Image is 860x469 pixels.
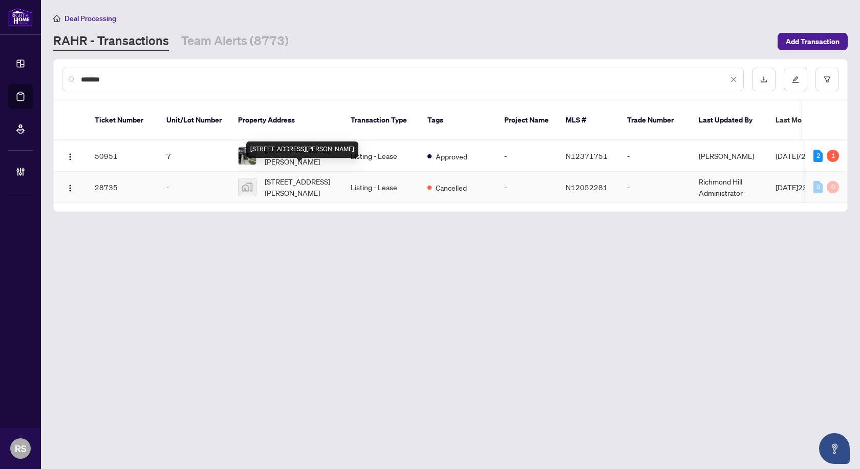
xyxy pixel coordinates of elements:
[730,76,737,83] span: close
[819,433,850,464] button: Open asap
[691,172,767,203] td: Richmond Hill Administrator
[87,172,158,203] td: 28735
[496,140,557,172] td: -
[158,100,230,140] th: Unit/Lot Number
[760,76,767,83] span: download
[239,178,256,196] img: thumbnail-img
[813,150,823,162] div: 2
[419,100,496,140] th: Tags
[566,182,608,192] span: N12052281
[815,68,839,91] button: filter
[436,151,467,162] span: Approved
[181,32,289,51] a: Team Alerts (8773)
[767,100,859,140] th: Last Modified Date
[239,147,256,165] img: thumbnail-img
[64,14,116,23] span: Deal Processing
[230,100,342,140] th: Property Address
[619,172,691,203] td: -
[87,100,158,140] th: Ticket Number
[158,140,230,172] td: 7
[752,68,776,91] button: download
[496,100,557,140] th: Project Name
[776,114,838,126] span: Last Modified Date
[557,100,619,140] th: MLS #
[15,441,27,456] span: RS
[792,76,799,83] span: edit
[342,172,419,203] td: Listing - Lease
[778,33,848,50] button: Add Transaction
[566,151,608,160] span: N12371751
[66,184,74,192] img: Logo
[827,181,839,193] div: 0
[8,8,33,27] img: logo
[87,140,158,172] td: 50951
[786,33,840,50] span: Add Transaction
[691,100,767,140] th: Last Updated By
[66,153,74,161] img: Logo
[691,140,767,172] td: [PERSON_NAME]
[784,68,807,91] button: edit
[619,100,691,140] th: Trade Number
[53,32,169,51] a: RAHR - Transactions
[776,182,829,192] span: [DATE]23/2025
[265,176,334,198] span: [STREET_ADDRESS][PERSON_NAME]
[62,148,78,164] button: Logo
[436,182,467,193] span: Cancelled
[53,15,60,22] span: home
[62,179,78,195] button: Logo
[776,151,832,160] span: [DATE]/27/2025
[827,150,839,162] div: 1
[158,172,230,203] td: -
[813,181,823,193] div: 0
[342,140,419,172] td: Listing - Lease
[246,141,358,158] div: [STREET_ADDRESS][PERSON_NAME]
[342,100,419,140] th: Transaction Type
[496,172,557,203] td: -
[824,76,831,83] span: filter
[619,140,691,172] td: -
